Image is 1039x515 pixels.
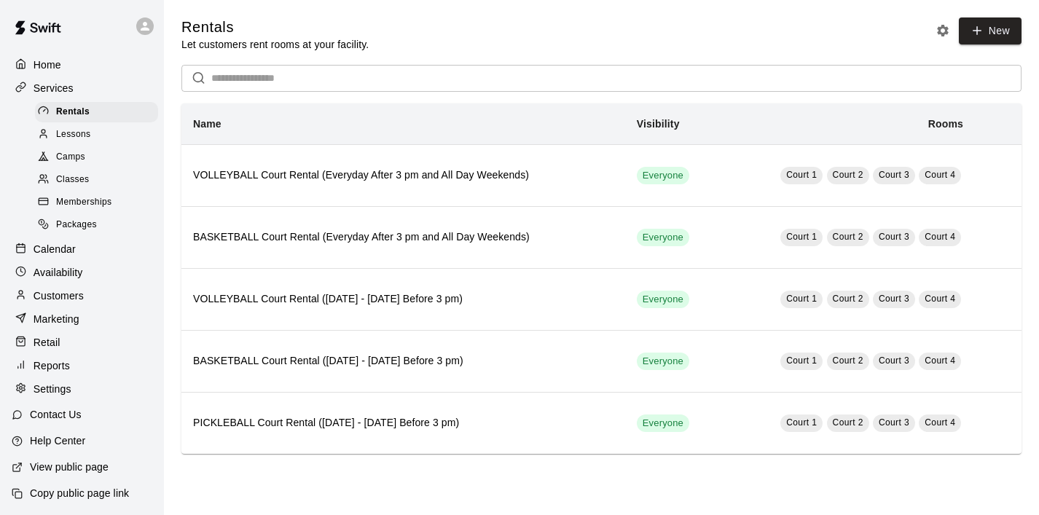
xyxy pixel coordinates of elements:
[181,37,369,52] p: Let customers rent rooms at your facility.
[35,170,158,190] div: Classes
[181,103,1022,454] table: simple table
[35,123,164,146] a: Lessons
[637,229,689,246] div: This service is visible to all of your customers
[959,17,1022,44] a: New
[35,101,164,123] a: Rentals
[879,294,909,304] span: Court 3
[833,170,863,180] span: Court 2
[35,147,158,168] div: Camps
[928,118,963,130] b: Rooms
[56,150,85,165] span: Camps
[34,358,70,373] p: Reports
[637,118,680,130] b: Visibility
[193,415,613,431] h6: PICKLEBALL Court Rental ([DATE] - [DATE] Before 3 pm)
[35,146,164,169] a: Camps
[879,232,909,242] span: Court 3
[637,231,689,245] span: Everyone
[56,218,97,232] span: Packages
[833,232,863,242] span: Court 2
[925,417,955,428] span: Court 4
[34,382,71,396] p: Settings
[879,170,909,180] span: Court 3
[34,58,61,72] p: Home
[879,355,909,366] span: Court 3
[637,353,689,370] div: This service is visible to all of your customers
[833,294,863,304] span: Court 2
[12,331,152,353] a: Retail
[925,170,955,180] span: Court 4
[12,262,152,283] a: Availability
[30,407,82,422] p: Contact Us
[637,355,689,369] span: Everyone
[925,355,955,366] span: Court 4
[35,192,158,213] div: Memberships
[34,242,76,256] p: Calendar
[879,417,909,428] span: Court 3
[12,77,152,99] a: Services
[30,433,85,448] p: Help Center
[12,238,152,260] a: Calendar
[35,102,158,122] div: Rentals
[637,291,689,308] div: This service is visible to all of your customers
[637,167,689,184] div: This service is visible to all of your customers
[637,293,689,307] span: Everyone
[786,355,817,366] span: Court 1
[181,17,369,37] h5: Rentals
[193,229,613,245] h6: BASKETBALL Court Rental (Everyday After 3 pm and All Day Weekends)
[34,288,84,303] p: Customers
[193,118,221,130] b: Name
[637,414,689,432] div: This service is visible to all of your customers
[34,265,83,280] p: Availability
[932,20,954,42] button: Rental settings
[786,232,817,242] span: Court 1
[35,214,164,237] a: Packages
[35,125,158,145] div: Lessons
[56,195,111,210] span: Memberships
[833,417,863,428] span: Court 2
[925,232,955,242] span: Court 4
[56,105,90,119] span: Rentals
[56,127,91,142] span: Lessons
[12,54,152,76] a: Home
[35,215,158,235] div: Packages
[637,169,689,183] span: Everyone
[786,170,817,180] span: Court 1
[34,335,60,350] p: Retail
[12,308,152,330] a: Marketing
[34,312,79,326] p: Marketing
[193,168,613,184] h6: VOLLEYBALL Court Rental (Everyday After 3 pm and All Day Weekends)
[35,169,164,192] a: Classes
[56,173,89,187] span: Classes
[193,353,613,369] h6: BASKETBALL Court Rental ([DATE] - [DATE] Before 3 pm)
[925,294,955,304] span: Court 4
[12,378,152,400] a: Settings
[637,417,689,431] span: Everyone
[786,294,817,304] span: Court 1
[34,81,74,95] p: Services
[12,355,152,377] a: Reports
[30,486,129,500] p: Copy public page link
[786,417,817,428] span: Court 1
[35,192,164,214] a: Memberships
[833,355,863,366] span: Court 2
[12,285,152,307] a: Customers
[30,460,109,474] p: View public page
[193,291,613,307] h6: VOLLEYBALL Court Rental ([DATE] - [DATE] Before 3 pm)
